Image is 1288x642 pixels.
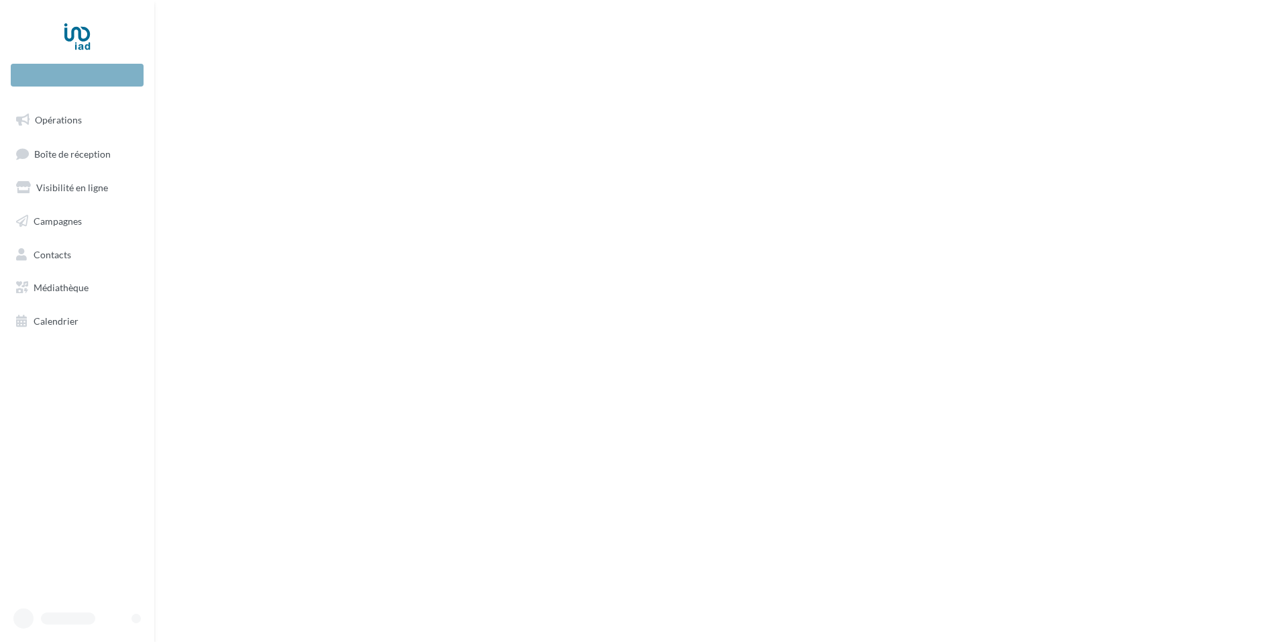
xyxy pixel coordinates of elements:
div: Nouvelle campagne [11,64,144,87]
a: Campagnes [8,207,146,235]
span: Visibilité en ligne [36,182,108,193]
span: Médiathèque [34,282,89,293]
span: Opérations [35,114,82,125]
a: Visibilité en ligne [8,174,146,202]
a: Boîte de réception [8,140,146,168]
a: Calendrier [8,307,146,335]
a: Médiathèque [8,274,146,302]
a: Contacts [8,241,146,269]
span: Calendrier [34,315,78,327]
span: Contacts [34,248,71,260]
span: Boîte de réception [34,148,111,159]
a: Opérations [8,106,146,134]
span: Campagnes [34,215,82,227]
